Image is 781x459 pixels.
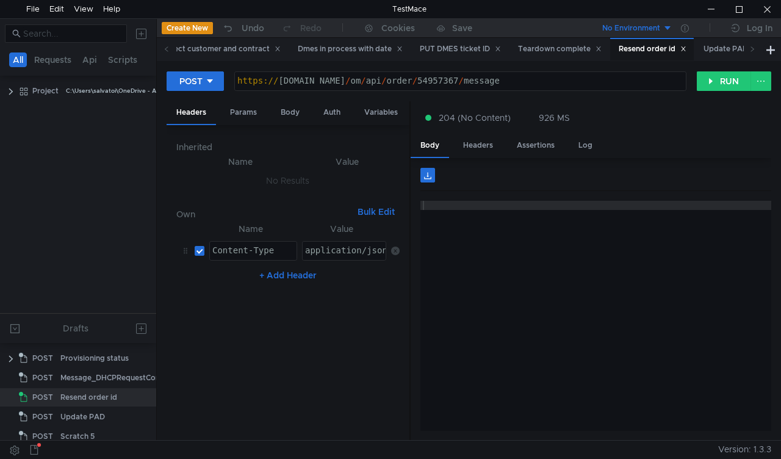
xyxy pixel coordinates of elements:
div: Body [411,134,449,158]
div: 926 MS [539,112,570,123]
input: Search... [23,27,120,40]
div: Headers [167,101,216,125]
h6: Inherited [176,140,400,154]
div: Log [569,134,602,157]
button: Create New [162,22,213,34]
button: All [9,52,27,67]
div: Assertions [507,134,564,157]
div: Params [220,101,267,124]
div: Message_DHCPRequestCompleted [60,369,185,387]
span: Version: 1.3.3 [718,441,771,458]
h6: Own [176,207,353,222]
th: Name [204,222,297,236]
div: Teardown complete [518,43,602,56]
div: Save [452,24,472,32]
button: Bulk Edit [353,204,400,219]
div: Undo [242,21,264,35]
div: PUT DMES ticket ID [420,43,501,56]
span: 204 (No Content) [439,111,511,125]
div: POST [179,74,203,88]
span: POST [32,369,53,387]
div: Resend order id [60,388,117,407]
th: Value [297,222,386,236]
button: + Add Header [254,268,322,283]
div: Auth [314,101,350,124]
div: Redo [300,21,322,35]
span: POST [32,388,53,407]
button: Requests [31,52,75,67]
div: Dmes in process with date [298,43,403,56]
button: RUN [697,71,751,91]
button: Redo [273,19,330,37]
th: Name [186,154,295,169]
button: Api [79,52,101,67]
div: Update PAD [704,43,759,56]
button: Scripts [104,52,141,67]
span: POST [32,427,53,446]
div: Project [32,82,59,100]
div: Update PAD [60,408,105,426]
div: Void order and disconnect customer and contract [90,43,281,56]
div: Scratch 5 [60,427,95,446]
div: Variables [355,101,408,124]
div: C:\Users\salvatoi\OneDrive - AMDOCS\Backup Folders\Documents\testmace\Project [66,82,313,100]
button: POST [167,71,224,91]
span: POST [32,349,53,367]
div: Log In [747,21,772,35]
div: Cookies [381,21,415,35]
nz-embed-empty: No Results [266,175,309,186]
div: No Environment [602,23,660,34]
div: Body [271,101,309,124]
th: Value [295,154,400,169]
span: POST [32,408,53,426]
button: Undo [213,19,273,37]
div: Drafts [63,321,88,336]
div: Provisioning status [60,349,129,367]
div: Resend order id [619,43,686,56]
button: No Environment [588,18,672,38]
div: Headers [453,134,503,157]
